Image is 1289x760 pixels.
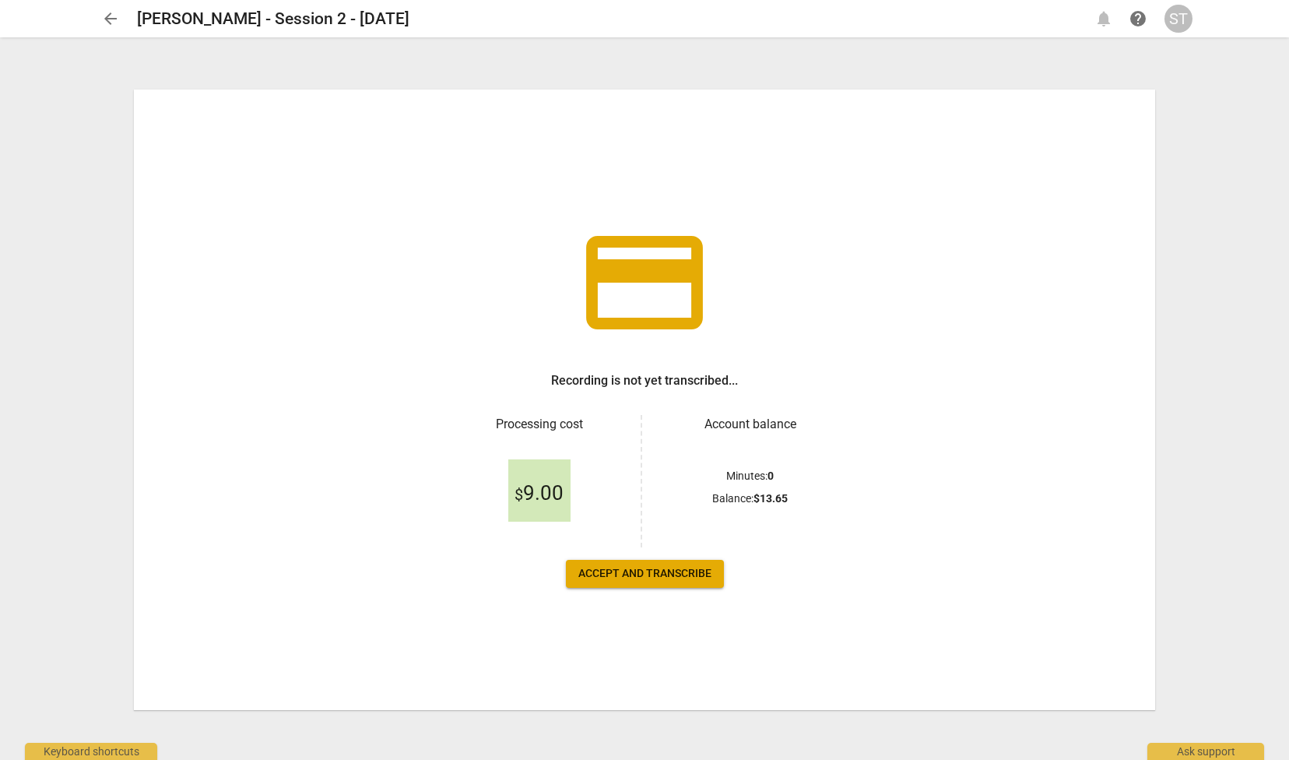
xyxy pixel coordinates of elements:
[25,743,157,760] div: Keyboard shortcuts
[137,9,409,29] h2: [PERSON_NAME] - Session 2 - [DATE]
[753,492,788,505] b: $ 13.65
[1147,743,1264,760] div: Ask support
[1129,9,1147,28] span: help
[578,566,711,582] span: Accept and transcribe
[712,491,788,507] p: Balance :
[101,9,120,28] span: arrow_back
[450,415,628,434] h3: Processing cost
[515,485,523,504] span: $
[726,468,774,484] p: Minutes :
[515,482,564,505] span: 9.00
[551,371,738,390] h3: Recording is not yet transcribed...
[767,470,774,482] b: 0
[574,213,715,353] span: credit_card
[1124,5,1152,33] a: Help
[1164,5,1192,33] button: ST
[661,415,839,434] h3: Account balance
[566,560,724,588] button: Accept and transcribe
